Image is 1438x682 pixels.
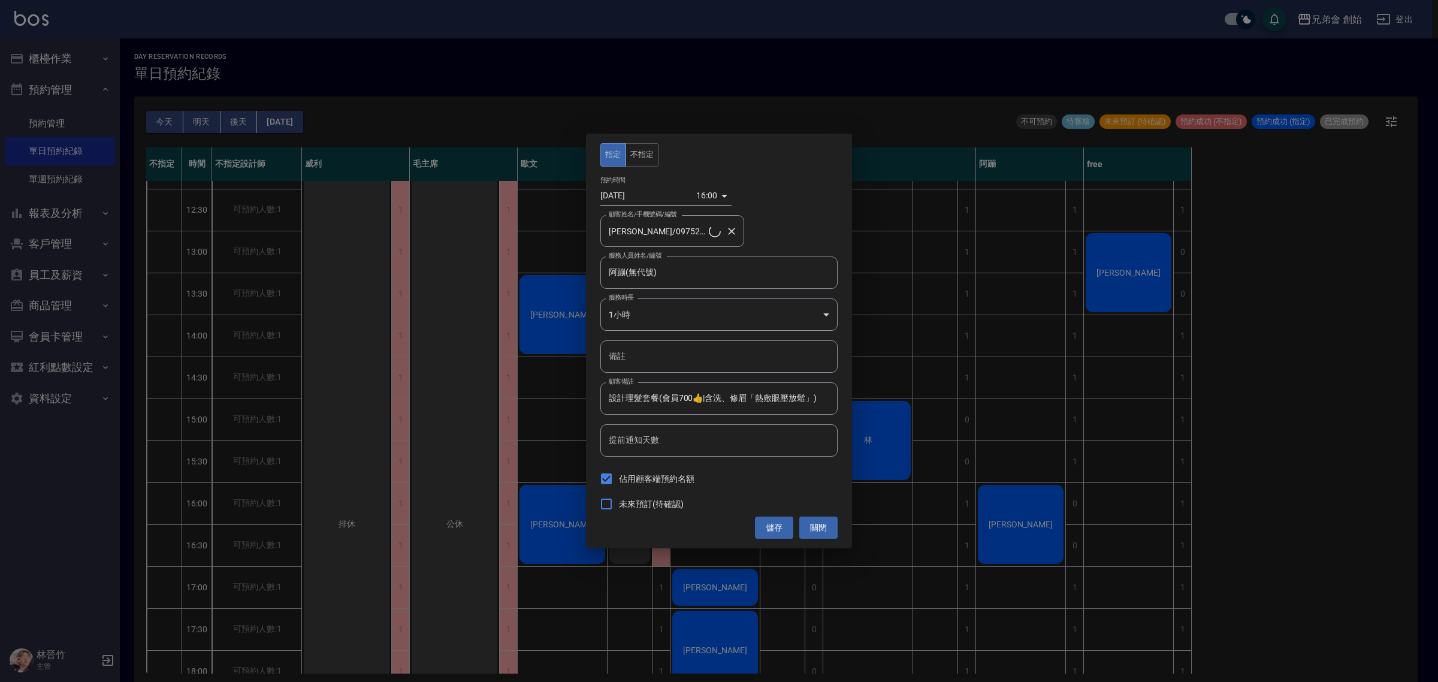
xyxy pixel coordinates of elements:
button: 指定 [600,143,626,167]
span: 佔用顧客端預約名額 [619,473,694,485]
span: 未來預訂(待確認) [619,498,684,511]
label: 預約時間 [600,176,626,185]
button: Clear [723,223,740,240]
input: Choose date, selected date is 2025-09-24 [600,186,696,206]
div: 16:00 [696,186,717,206]
div: 1小時 [600,298,838,331]
button: 不指定 [626,143,659,167]
label: 顧客姓名/手機號碼/編號 [609,210,677,219]
label: 顧客備註 [609,377,634,386]
label: 服務時長 [609,293,634,302]
button: 關閉 [799,517,838,539]
button: 儲存 [755,517,793,539]
label: 服務人員姓名/編號 [609,251,661,260]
